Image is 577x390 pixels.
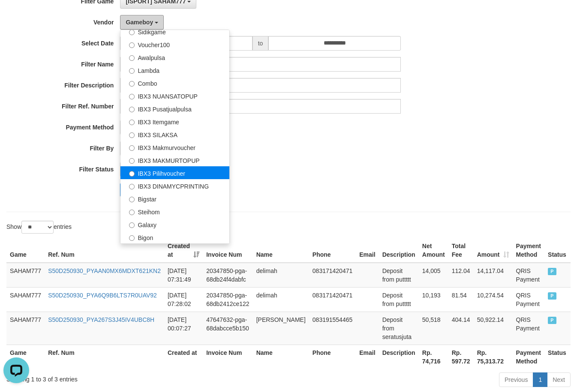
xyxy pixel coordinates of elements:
td: 14,117.04 [474,263,513,288]
label: IBX3 SILAKSA [120,128,229,141]
button: Gameboy [120,15,164,30]
th: Description [379,345,419,369]
a: Previous [499,372,533,387]
div: Showing 1 to 3 of 3 entries [6,372,234,384]
label: Awalpulsa [120,51,229,63]
td: 404.14 [448,312,474,345]
th: Total Fee [448,238,474,263]
input: IBX3 MAKMURTOPUP [129,158,135,164]
select: Showentries [21,221,54,234]
td: SAHAM777 [6,263,45,288]
label: Bigon [120,231,229,243]
th: Ref. Num [45,345,164,369]
input: IBX3 Pilihvoucher [129,171,135,177]
span: to [252,36,269,51]
span: PAID [548,268,556,275]
td: 47647632-pga-68dabcce5b150 [203,312,252,345]
label: IBX3 MAKMURTOPUP [120,153,229,166]
input: Galaxy [129,222,135,228]
td: SAHAM777 [6,287,45,312]
label: Show entries [6,221,72,234]
label: Bigstar [120,192,229,205]
a: S50D250930_PYA267S3J45IV4UBC8H [48,316,154,323]
td: 083171420471 [309,287,356,312]
td: 10,193 [419,287,448,312]
label: IBX3 DINAMYCPRINTING [120,179,229,192]
button: Open LiveChat chat widget [3,3,29,29]
td: QRIS Payment [513,287,544,312]
input: Sidikgame [129,30,135,35]
th: Phone [309,345,356,369]
td: 81.54 [448,287,474,312]
td: 20347850-pga-68db2412ce122 [203,287,252,312]
th: Status [544,238,571,263]
td: delimah [253,263,309,288]
td: 20347850-pga-68db24f4dabfc [203,263,252,288]
td: 14,005 [419,263,448,288]
th: Rp. 597.72 [448,345,474,369]
input: Steihom [129,210,135,215]
td: Deposit from puttttt [379,263,419,288]
th: Name [253,345,309,369]
td: 10,274.54 [474,287,513,312]
a: 1 [533,372,547,387]
td: [DATE] 07:31:49 [164,263,203,288]
td: 50,922.14 [474,312,513,345]
input: Bigon [129,235,135,241]
th: Payment Method [513,345,544,369]
td: Deposit from seratusjuta [379,312,419,345]
td: [PERSON_NAME] [253,312,309,345]
td: 083191554465 [309,312,356,345]
label: IBX3 Itemgame [120,115,229,128]
td: QRIS Payment [513,312,544,345]
td: 112.04 [448,263,474,288]
th: Ref. Num [45,238,164,263]
input: Voucher100 [129,42,135,48]
span: Gameboy [126,19,153,26]
th: Name [253,238,309,263]
th: Net Amount [419,238,448,263]
input: Bigstar [129,197,135,202]
th: Created at: activate to sort column ascending [164,238,203,263]
td: [DATE] 00:07:27 [164,312,203,345]
span: PAID [548,317,556,324]
th: Payment Method [513,238,544,263]
td: 083171420471 [309,263,356,288]
td: Deposit from puttttt [379,287,419,312]
input: IBX3 NUANSATOPUP [129,94,135,99]
th: Invoice Num [203,238,252,263]
th: Email [356,345,379,369]
input: Combo [129,81,135,87]
input: Awalpulsa [129,55,135,61]
th: Phone [309,238,356,263]
label: IBX3 Makmurvoucher [120,141,229,153]
input: IBX3 Pusatjualpulsa [129,107,135,112]
input: Lambda [129,68,135,74]
input: IBX3 Makmurvoucher [129,145,135,151]
a: S50D250930_PYAAN0MX6MDXT621KN2 [48,267,161,274]
label: Sidikgame [120,25,229,38]
label: Steihom [120,205,229,218]
label: Combo [120,76,229,89]
td: SAHAM777 [6,312,45,345]
label: Galaxy [120,218,229,231]
label: IBX3 Pusatjualpulsa [120,102,229,115]
th: Invoice Num [203,345,252,369]
th: Rp. 74,716 [419,345,448,369]
input: IBX3 Itemgame [129,120,135,125]
label: IBX3 Pilihvoucher [120,166,229,179]
label: IBX3 NUANSATOPUP [120,89,229,102]
th: Game [6,238,45,263]
th: Status [544,345,571,369]
td: delimah [253,287,309,312]
a: Next [547,372,571,387]
label: Voucher100 [120,38,229,51]
input: IBX3 DINAMYCPRINTING [129,184,135,189]
td: QRIS Payment [513,263,544,288]
th: Created at [164,345,203,369]
th: Email [356,238,379,263]
td: [DATE] 07:28:02 [164,287,203,312]
td: 50,518 [419,312,448,345]
th: Description [379,238,419,263]
label: Lambda [120,63,229,76]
